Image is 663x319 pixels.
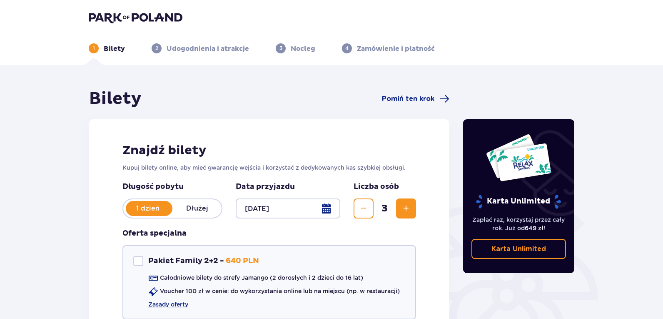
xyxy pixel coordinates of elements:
button: Zmniejsz [354,198,374,219]
p: 2 [155,45,158,52]
a: Pomiń ten krok [382,94,449,104]
p: Bilety [104,44,125,53]
p: Karta Unlimited [475,194,562,209]
p: Długość pobytu [122,182,222,192]
p: 640 PLN [226,256,259,266]
p: Całodniowe bilety do strefy Jamango (2 dorosłych i 2 dzieci do 16 lat) [160,274,363,282]
p: Zapłać raz, korzystaj przez cały rok. Już od ! [471,216,566,232]
p: Udogodnienia i atrakcje [167,44,249,53]
div: 3Nocleg [276,43,315,53]
span: 3 [375,202,394,215]
img: Dwie karty całoroczne do Suntago z napisem 'UNLIMITED RELAX', na białym tle z tropikalnymi liśćmi... [486,133,552,182]
span: 649 zł [525,225,543,231]
p: Kupuj bilety online, aby mieć gwarancję wejścia i korzystać z dedykowanych kas szybkiej obsługi. [122,163,416,172]
div: 4Zamówienie i płatność [342,43,435,53]
p: Karta Unlimited [491,244,546,254]
p: Data przyjazdu [236,182,295,192]
span: Pomiń ten krok [382,94,434,103]
p: 3 [279,45,282,52]
p: Liczba osób [354,182,399,192]
h2: Znajdź bilety [122,143,416,158]
div: 1Bilety [89,43,125,53]
a: Karta Unlimited [471,239,566,259]
p: 1 dzień [123,204,172,213]
img: Park of Poland logo [89,12,182,23]
p: Zamówienie i płatność [357,44,435,53]
a: Zasady oferty [148,300,188,309]
p: Pakiet Family 2+2 - [148,256,224,266]
p: 1 [93,45,95,52]
p: 4 [345,45,349,52]
p: Voucher 100 zł w cenie: do wykorzystania online lub na miejscu (np. w restauracji) [160,287,400,295]
h1: Bilety [89,88,142,109]
h3: Oferta specjalna [122,229,187,239]
p: Dłużej [172,204,222,213]
p: Nocleg [291,44,315,53]
div: 2Udogodnienia i atrakcje [152,43,249,53]
button: Zwiększ [396,198,416,219]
